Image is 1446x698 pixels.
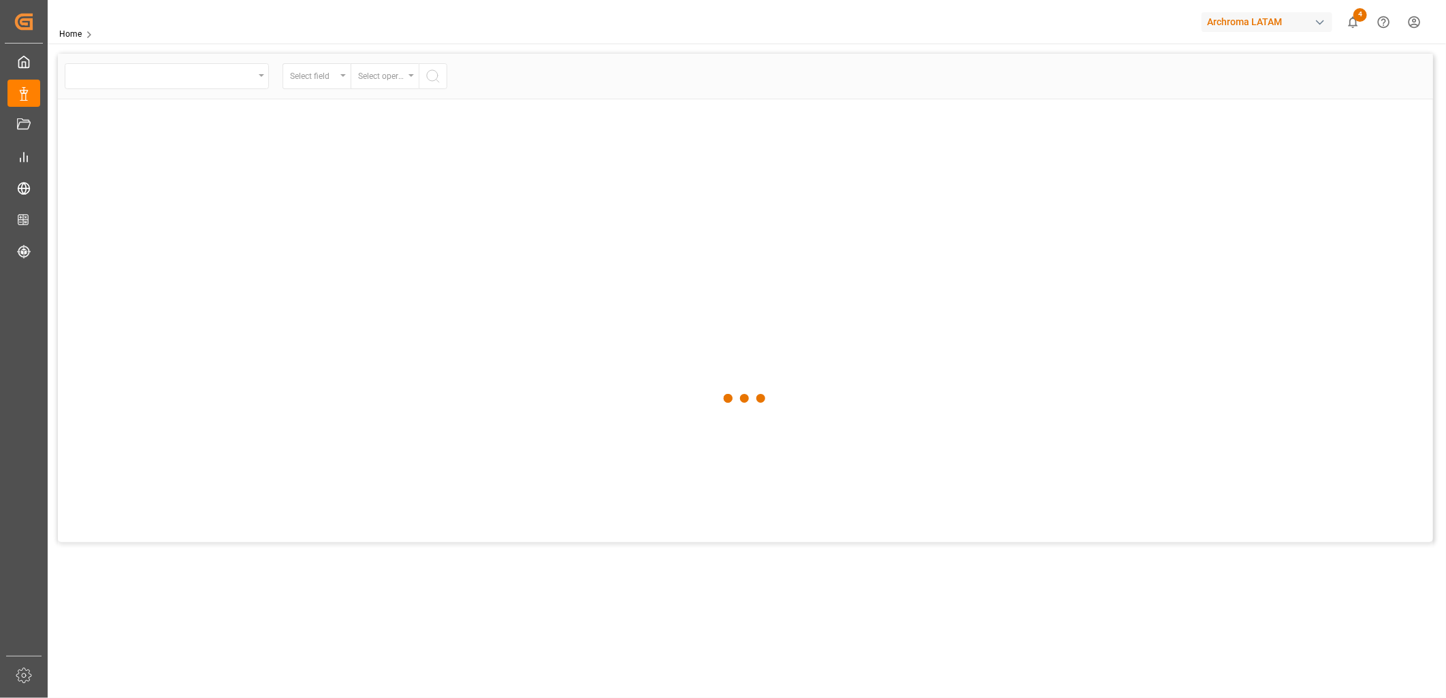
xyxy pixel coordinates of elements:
button: Help Center [1368,7,1399,37]
span: 4 [1353,8,1367,22]
button: show 4 new notifications [1338,7,1368,37]
a: Home [59,29,82,39]
button: Archroma LATAM [1202,9,1338,35]
div: Archroma LATAM [1202,12,1332,32]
